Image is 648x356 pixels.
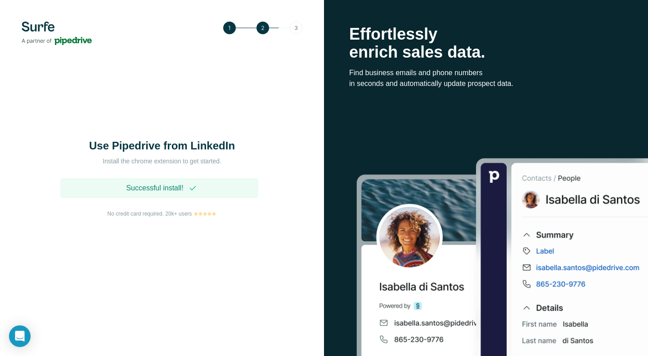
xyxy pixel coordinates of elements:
img: Surfe Stock Photo - Selling good vibes [356,157,648,356]
p: Install the chrome extension to get started. [72,157,252,166]
h1: Use Pipedrive from LinkedIn [72,139,252,153]
img: Step 2 [223,22,302,34]
p: Effortlessly [349,25,623,43]
span: Successful install! [126,183,183,194]
p: in seconds and automatically update prospect data. [349,78,623,89]
div: Open Intercom Messenger [9,325,31,347]
span: No credit card required. 20k+ users [108,210,192,218]
img: Surfe's logo [22,22,92,45]
p: enrich sales data. [349,43,623,61]
p: Find business emails and phone numbers [349,68,623,78]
